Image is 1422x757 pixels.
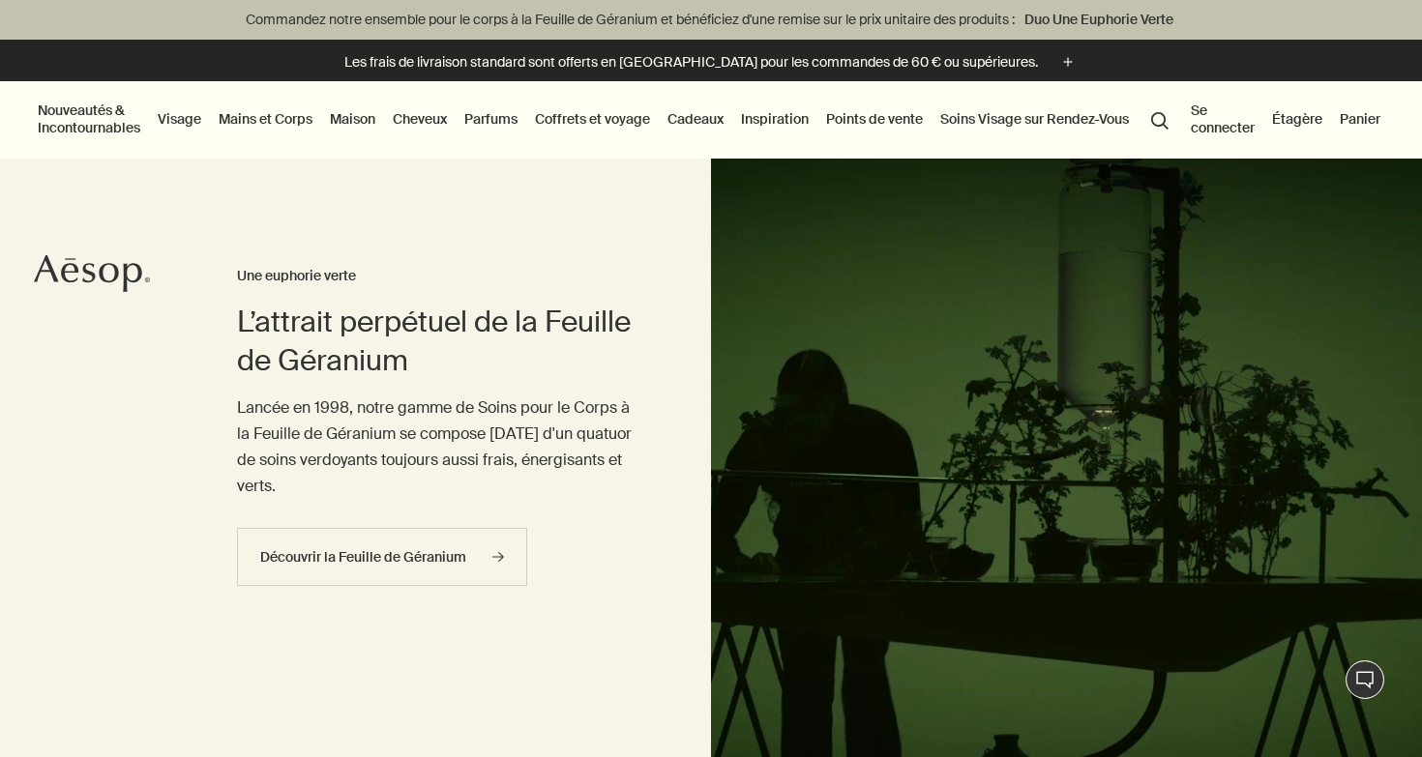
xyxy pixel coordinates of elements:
[1346,660,1384,699] button: Chat en direct
[326,106,379,131] a: Maison
[154,106,205,131] a: Visage
[664,106,727,131] a: Cadeaux
[531,106,654,131] a: Coffrets et voyage
[34,254,150,293] svg: Aesop
[1021,9,1177,30] a: Duo Une Euphorie Verte
[237,303,634,380] h2: L’attrait perpétuel de la Feuille de Géranium
[1336,106,1384,131] button: Panier
[1142,101,1177,137] button: Lancer une recherche
[34,81,1177,159] nav: primary
[936,106,1133,131] a: Soins Visage sur Rendez-Vous
[389,106,451,131] a: Cheveux
[19,10,1403,30] p: Commandez notre ensemble pour le corps à la Feuille de Géranium et bénéficiez d'une remise sur le...
[344,51,1079,73] button: Les frais de livraison standard sont offerts en [GEOGRAPHIC_DATA] pour les commandes de 60 € ou s...
[1268,106,1326,131] a: Étagère
[737,106,813,131] a: Inspiration
[344,52,1038,73] p: Les frais de livraison standard sont offerts en [GEOGRAPHIC_DATA] pour les commandes de 60 € ou s...
[237,394,634,500] p: Lancée en 1998, notre gamme de Soins pour le Corps à la Feuille de Géranium se compose [DATE] d'u...
[34,254,150,298] a: Aesop
[460,106,521,131] a: Parfums
[215,106,316,131] a: Mains et Corps
[1187,81,1388,159] nav: supplementary
[822,106,927,131] button: Points de vente
[237,265,634,288] h3: Une euphorie verte
[237,528,527,586] a: Découvrir la Feuille de Géranium
[1187,98,1259,140] button: Se connecter
[34,98,144,140] button: Nouveautés & Incontournables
